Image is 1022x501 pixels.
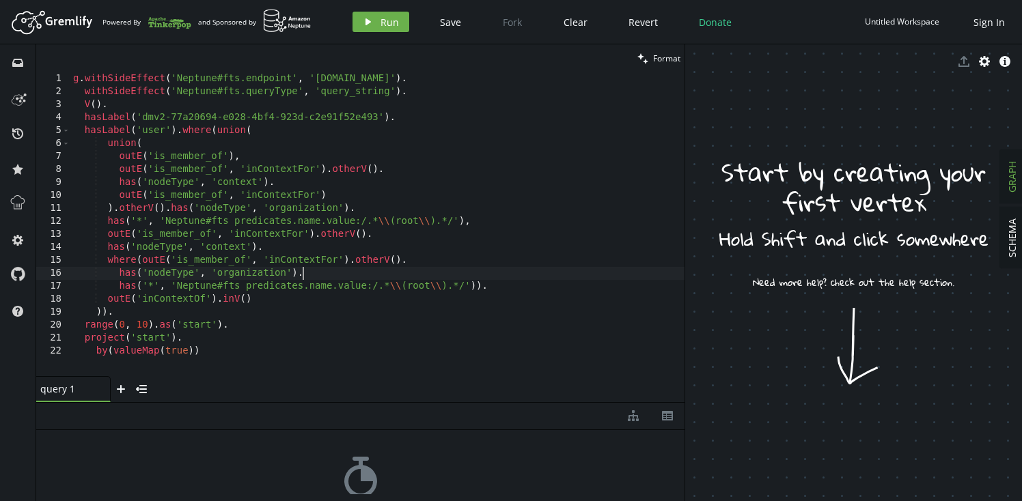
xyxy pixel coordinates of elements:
[36,241,70,254] div: 14
[36,72,70,85] div: 1
[36,215,70,228] div: 12
[36,293,70,306] div: 18
[973,16,1005,29] span: Sign In
[40,382,95,395] span: query 1
[36,202,70,215] div: 11
[36,228,70,241] div: 13
[564,16,588,29] span: Clear
[36,163,70,176] div: 8
[492,12,533,32] button: Fork
[102,10,191,34] div: Powered By
[1006,161,1019,192] span: GRAPH
[36,189,70,202] div: 10
[36,111,70,124] div: 4
[36,319,70,332] div: 20
[36,150,70,163] div: 7
[36,332,70,345] div: 21
[263,9,312,33] img: AWS Neptune
[36,98,70,111] div: 3
[618,12,668,32] button: Revert
[36,345,70,358] div: 22
[36,124,70,137] div: 5
[699,16,732,29] span: Donate
[629,16,658,29] span: Revert
[353,12,409,32] button: Run
[381,16,399,29] span: Run
[36,280,70,293] div: 17
[440,16,461,29] span: Save
[689,12,742,32] button: Donate
[36,85,70,98] div: 2
[503,16,522,29] span: Fork
[553,12,598,32] button: Clear
[36,306,70,319] div: 19
[36,176,70,189] div: 9
[198,9,312,35] div: and Sponsored by
[865,16,939,27] div: Untitled Workspace
[36,254,70,267] div: 15
[36,137,70,150] div: 6
[653,53,680,64] span: Format
[36,267,70,280] div: 16
[633,44,685,72] button: Format
[1006,218,1019,257] span: SCHEMA
[967,12,1012,32] button: Sign In
[430,12,471,32] button: Save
